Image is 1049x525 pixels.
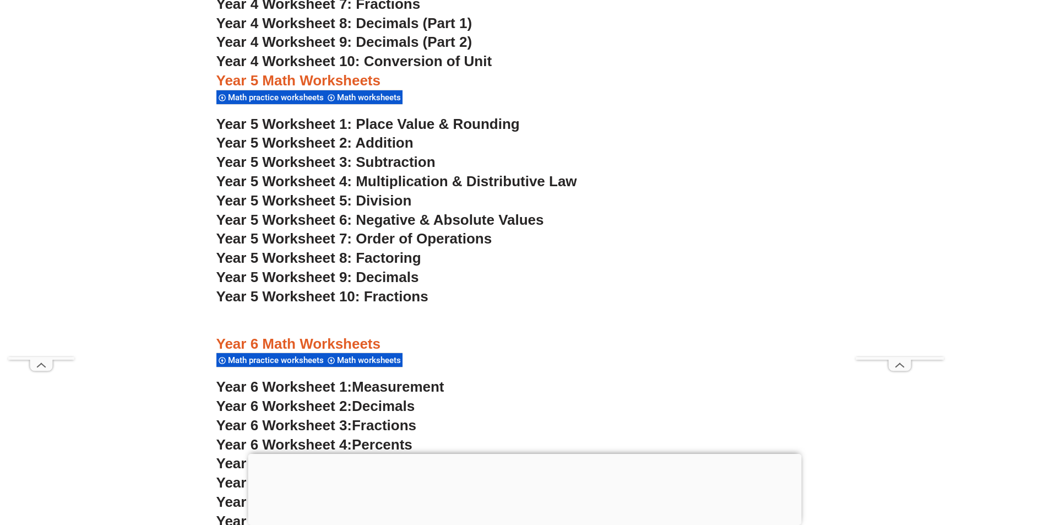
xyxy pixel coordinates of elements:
span: Year 6 Worksheet 7: [216,494,352,510]
a: Year 4 Worksheet 9: Decimals (Part 2) [216,34,472,50]
a: Year 5 Worksheet 10: Fractions [216,288,428,305]
a: Year 5 Worksheet 1: Place Value & Rounding [216,116,520,132]
a: Year 5 Worksheet 6: Negative & Absolute Values [216,212,544,228]
span: Year 6 Worksheet 5: [216,455,352,472]
a: Year 6 Worksheet 6:Factoring & Prime Factors [216,474,531,491]
span: Year 6 Worksheet 3: [216,417,352,434]
a: Year 4 Worksheet 10: Conversion of Unit [216,53,492,69]
div: Math practice worksheets [216,90,325,105]
iframe: Advertisement [8,26,74,357]
a: Year 6 Worksheet 5:Proportions & Ratios [216,455,495,472]
span: Percents [352,436,412,453]
a: Year 6 Worksheet 7:Exponents [216,494,425,510]
a: Year 5 Worksheet 9: Decimals [216,269,419,285]
div: Math practice worksheets [216,353,325,367]
a: Year 5 Worksheet 3: Subtraction [216,154,436,170]
h3: Year 6 Math Worksheets [216,335,833,354]
span: Year 6 Worksheet 1: [216,378,352,395]
a: Year 6 Worksheet 4:Percents [216,436,412,453]
span: Decimals [352,398,415,414]
a: Year 5 Worksheet 5: Division [216,192,412,209]
span: Year 6 Worksheet 4: [216,436,352,453]
div: Math worksheets [325,353,403,367]
a: Year 4 Worksheet 8: Decimals (Part 1) [216,15,472,31]
span: Fractions [352,417,416,434]
h3: Year 5 Math Worksheets [216,72,833,90]
a: Year 5 Worksheet 2: Addition [216,134,414,151]
span: Math practice worksheets [228,93,327,102]
span: Math worksheets [337,93,404,102]
span: Math practice worksheets [228,355,327,365]
a: Year 5 Worksheet 4: Multiplication & Distributive Law [216,173,577,190]
span: Year 6 Worksheet 2: [216,398,352,414]
span: Year 6 Worksheet 6: [216,474,352,491]
a: Year 5 Worksheet 7: Order of Operations [216,230,492,247]
iframe: Advertisement [248,454,801,522]
span: Math worksheets [337,355,404,365]
a: Year 6 Worksheet 3:Fractions [216,417,416,434]
a: Year 5 Worksheet 8: Factoring [216,250,421,266]
div: Math worksheets [325,90,403,105]
iframe: Chat Widget [866,400,1049,525]
span: Measurement [352,378,444,395]
iframe: Advertisement [856,26,944,357]
a: Year 6 Worksheet 2:Decimals [216,398,415,414]
a: Year 6 Worksheet 1:Measurement [216,378,444,395]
